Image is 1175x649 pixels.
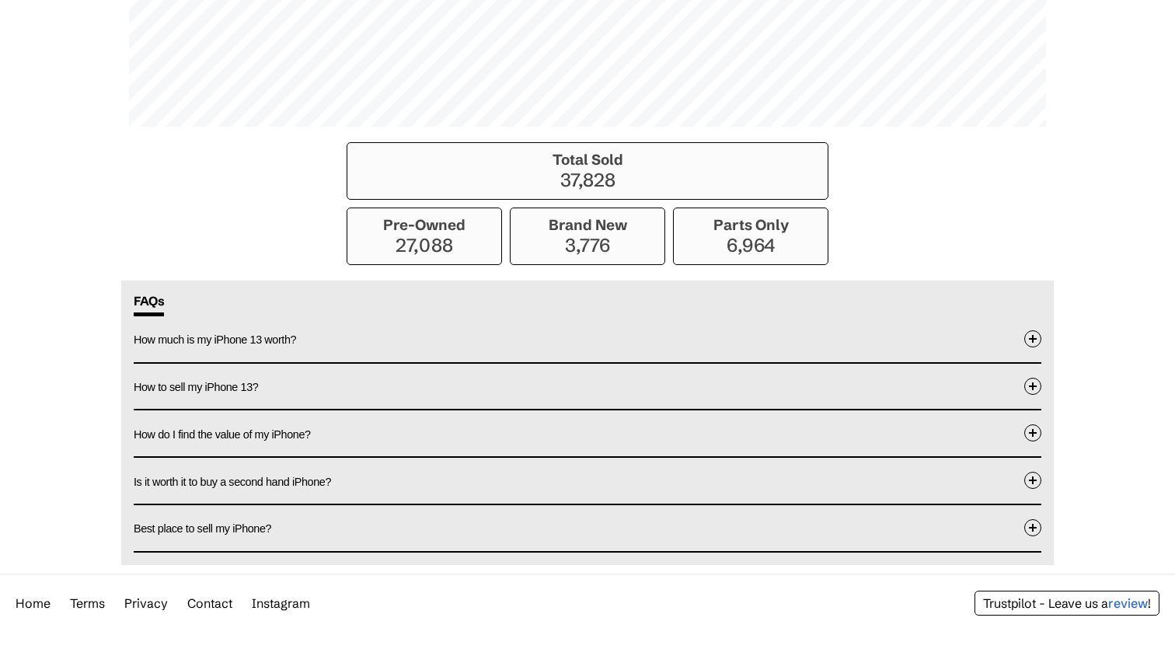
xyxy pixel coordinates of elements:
a: Terms [70,595,105,611]
span: FAQs [134,293,164,316]
span: review [1108,595,1148,611]
a: Home [16,595,51,611]
span: Best place to sell my iPhone? [134,522,271,535]
span: How much is my iPhone 13 worth? [134,333,296,346]
p: 3,776 [518,234,657,256]
button: Best place to sell my iPhone? [134,505,1041,551]
h3: Parts Only [682,216,820,234]
p: 27,088 [355,234,493,256]
span: How to sell my iPhone 13? [134,381,258,393]
a: Contact [187,595,232,611]
p: 6,964 [682,234,820,256]
h3: Brand New [518,216,657,234]
a: Trustpilot - Leave us areview! [983,595,1151,611]
button: How do I find the value of my iPhone? [134,410,1041,456]
span: Is it worth it to buy a second hand iPhone? [134,476,331,488]
button: Is it worth it to buy a second hand iPhone? [134,458,1041,504]
a: Privacy [124,595,168,611]
button: How much is my iPhone 13 worth? [134,316,1041,362]
p: 37,828 [355,169,820,191]
h3: Total Sold [355,151,820,169]
button: How to sell my iPhone 13? [134,364,1041,410]
span: How do I find the value of my iPhone? [134,428,311,441]
h3: Pre-Owned [355,216,493,234]
a: Instagram [252,595,310,611]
